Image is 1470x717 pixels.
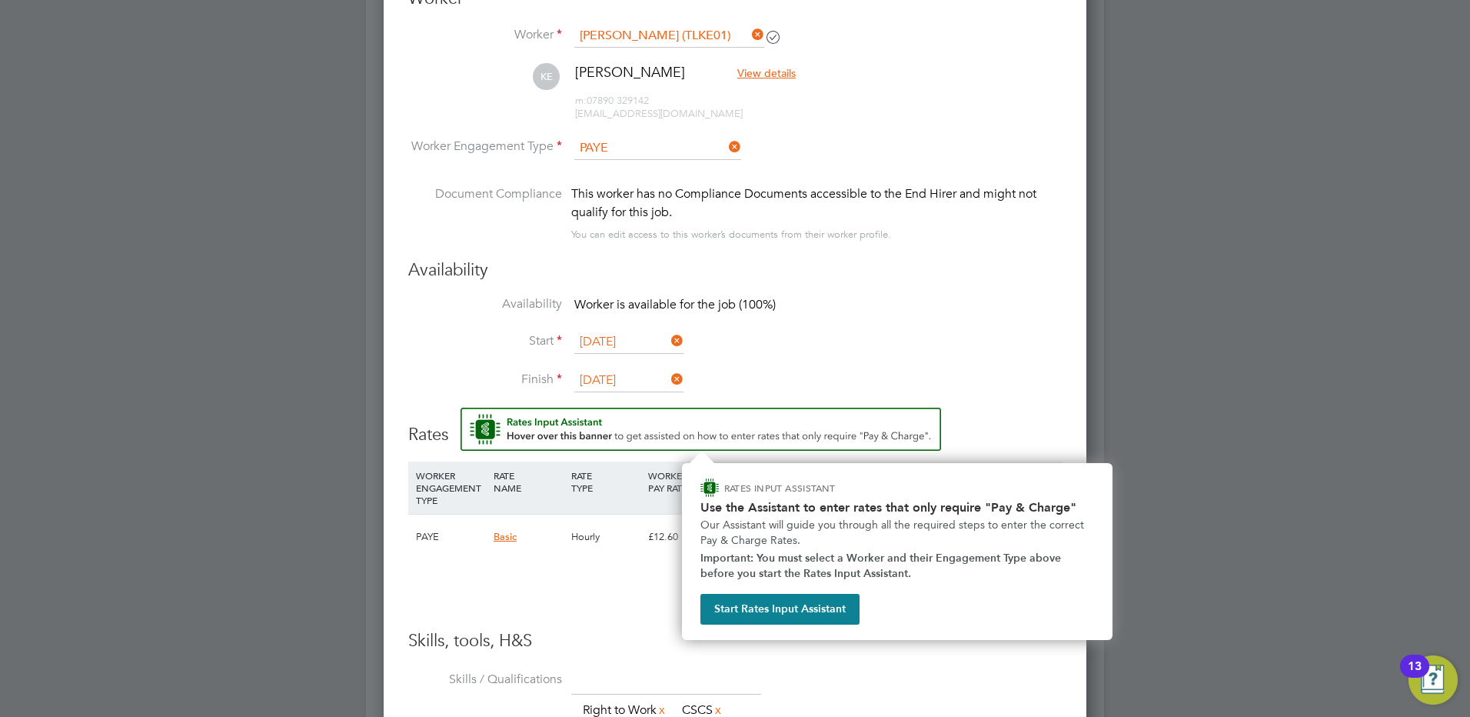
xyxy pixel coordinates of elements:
[408,138,562,155] label: Worker Engagement Type
[408,408,1062,446] h3: Rates
[877,462,955,502] div: AGENCY MARKUP
[700,594,860,625] button: Start Rates Input Assistant
[700,552,1064,580] strong: Important: You must select a Worker and their Engagement Type above before you start the Rates In...
[494,530,517,543] span: Basic
[682,463,1112,640] div: How to input Rates that only require Pay & Charge
[575,107,743,120] span: [EMAIL_ADDRESS][DOMAIN_NAME]
[1408,655,1458,705] button: Open Resource Center, 13 new notifications
[575,63,685,81] span: [PERSON_NAME]
[574,25,764,48] input: Search for...
[574,369,683,392] input: Select one
[574,331,683,354] input: Select one
[408,672,562,688] label: Skills / Qualifications
[571,225,891,244] div: You can edit access to this worker’s documents from their worker profile.
[644,462,722,502] div: WORKER PAY RATE
[1408,666,1422,686] div: 13
[461,408,941,451] button: Rate Assistant
[490,462,567,502] div: RATE NAME
[567,462,645,502] div: RATE TYPE
[408,27,562,43] label: Worker
[408,185,562,241] label: Document Compliance
[412,462,490,514] div: WORKER ENGAGEMENT TYPE
[644,515,722,559] div: £12.60
[574,297,776,312] span: Worker is available for the job (100%)
[737,66,796,80] span: View details
[575,94,649,107] span: 07890 329142
[412,515,490,559] div: PAYE
[724,482,917,495] p: RATES INPUT ASSISTANT
[722,462,800,502] div: HOLIDAY PAY
[408,259,1062,282] h3: Availability
[408,296,562,312] label: Availability
[408,333,562,349] label: Start
[700,479,719,497] img: ENGAGE Assistant Icon
[700,518,1094,548] p: Our Assistant will guide you through all the required steps to enter the correct Pay & Charge Rates.
[955,462,1006,514] div: AGENCY CHARGE RATE
[408,630,1062,652] h3: Skills, tools, H&S
[700,500,1094,515] h2: Use the Assistant to enter rates that only require "Pay & Charge"
[574,137,741,160] input: Select one
[571,185,1062,222] div: This worker has no Compliance Documents accessible to the End Hirer and might not qualify for thi...
[533,63,560,90] span: KE
[800,462,877,502] div: EMPLOYER COST
[408,372,562,388] label: Finish
[575,94,587,107] span: m:
[567,515,645,559] div: Hourly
